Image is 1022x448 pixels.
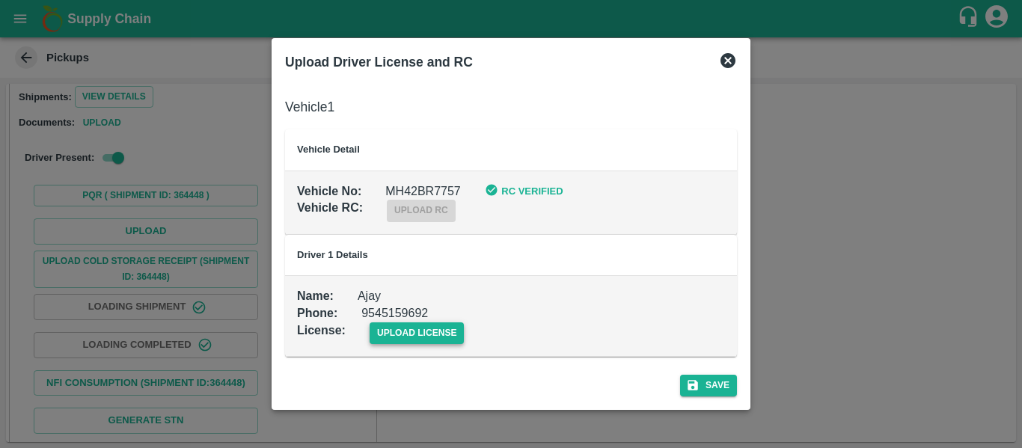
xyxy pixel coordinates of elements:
[361,159,461,200] div: MH42BR7757
[680,375,737,396] button: Save
[297,324,346,337] b: License :
[501,185,563,197] b: RC Verified
[285,55,473,70] b: Upload Driver License and RC
[297,201,363,214] b: Vehicle RC :
[297,249,368,260] b: Driver 1 Details
[370,322,465,344] span: upload license
[297,144,360,155] b: Vehicle Detail
[285,96,737,117] h6: Vehicle 1
[334,264,381,305] div: Ajay
[337,281,428,322] div: 9545159692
